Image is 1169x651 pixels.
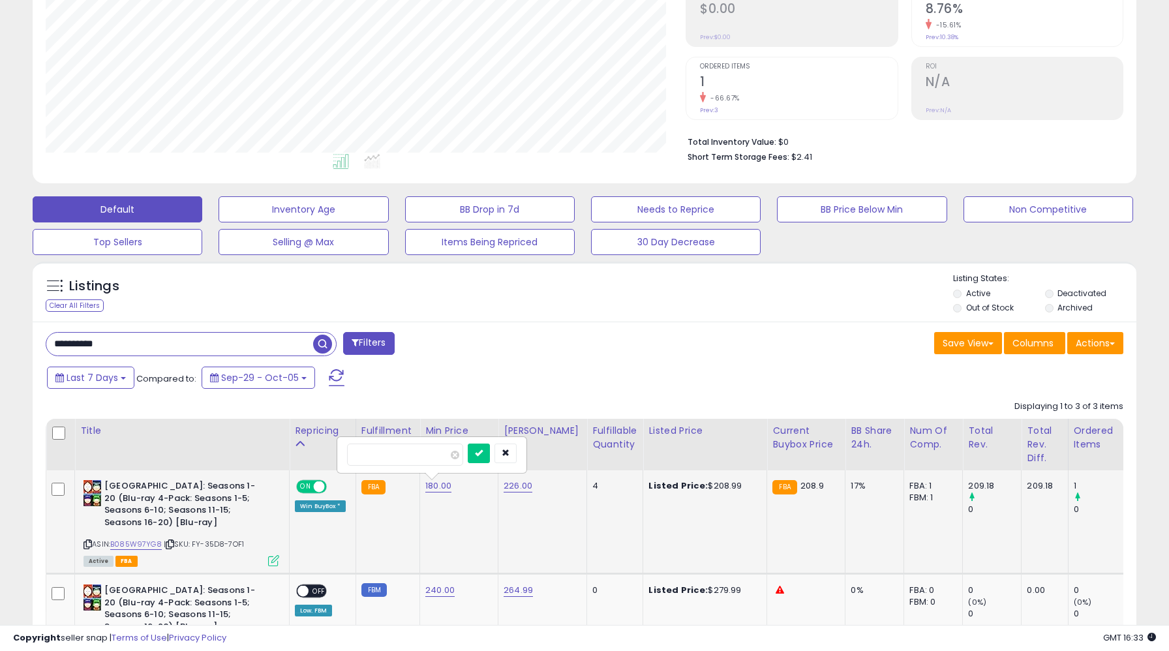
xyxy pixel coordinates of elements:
[80,424,284,438] div: Title
[909,492,952,504] div: FBM: 1
[104,480,263,532] b: [GEOGRAPHIC_DATA]: Seasons 1-20 (Blu-ray 4-Pack: Seasons 1-5; Seasons 6-10; Seasons 11-15; Season...
[202,367,315,389] button: Sep-29 - Oct-05
[706,93,740,103] small: -66.67%
[648,584,757,596] div: $279.99
[1027,480,1057,492] div: 209.18
[968,424,1016,451] div: Total Rev.
[688,133,1114,149] li: $0
[777,196,947,222] button: BB Price Below Min
[700,63,897,70] span: Ordered Items
[297,481,314,492] span: ON
[966,302,1014,313] label: Out of Stock
[33,196,202,222] button: Default
[851,584,894,596] div: 0%
[968,480,1021,492] div: 209.18
[909,424,957,451] div: Num of Comp.
[648,480,757,492] div: $208.99
[591,196,761,222] button: Needs to Reprice
[309,586,329,597] span: OFF
[1027,424,1062,465] div: Total Rev. Diff.
[1004,332,1065,354] button: Columns
[953,273,1136,285] p: Listing States:
[648,584,708,596] b: Listed Price:
[688,151,789,162] b: Short Term Storage Fees:
[648,424,761,438] div: Listed Price
[700,74,897,92] h2: 1
[115,556,138,567] span: FBA
[361,583,387,597] small: FBM
[968,597,986,607] small: (0%)
[69,277,119,295] h5: Listings
[169,631,226,644] a: Privacy Policy
[964,196,1133,222] button: Non Competitive
[926,1,1123,19] h2: 8.76%
[1057,302,1093,313] label: Archived
[83,556,114,567] span: All listings currently available for purchase on Amazon
[361,480,386,494] small: FBA
[934,332,1002,354] button: Save View
[33,229,202,255] button: Top Sellers
[83,480,279,565] div: ASIN:
[47,367,134,389] button: Last 7 Days
[1074,424,1121,451] div: Ordered Items
[504,584,533,597] a: 264.99
[909,480,952,492] div: FBA: 1
[1014,401,1123,413] div: Displaying 1 to 3 of 3 items
[83,480,101,506] img: 51UW2s+MYRL._SL40_.jpg
[104,584,263,636] b: [GEOGRAPHIC_DATA]: Seasons 1-20 (Blu-ray 4-Pack: Seasons 1-5; Seasons 6-10; Seasons 11-15; Season...
[221,371,299,384] span: Sep-29 - Oct-05
[112,631,167,644] a: Terms of Use
[772,424,840,451] div: Current Buybox Price
[295,424,350,438] div: Repricing
[164,539,244,549] span: | SKU: FY-35D8-7OF1
[926,74,1123,92] h2: N/A
[13,632,226,644] div: seller snap | |
[405,229,575,255] button: Items Being Repriced
[909,584,952,596] div: FBA: 0
[110,539,162,550] a: B085W97YG8
[968,608,1021,620] div: 0
[1067,332,1123,354] button: Actions
[1074,584,1127,596] div: 0
[592,584,633,596] div: 0
[325,481,346,492] span: OFF
[648,479,708,492] b: Listed Price:
[1074,480,1127,492] div: 1
[405,196,575,222] button: BB Drop in 7d
[966,288,990,299] label: Active
[46,299,104,312] div: Clear All Filters
[13,631,61,644] strong: Copyright
[1074,504,1127,515] div: 0
[425,424,493,438] div: Min Price
[926,63,1123,70] span: ROI
[591,229,761,255] button: 30 Day Decrease
[909,596,952,608] div: FBM: 0
[504,479,532,492] a: 226.00
[592,480,633,492] div: 4
[968,584,1021,596] div: 0
[926,33,958,41] small: Prev: 10.38%
[504,424,581,438] div: [PERSON_NAME]
[1074,608,1127,620] div: 0
[851,480,894,492] div: 17%
[219,229,388,255] button: Selling @ Max
[932,20,962,30] small: -15.61%
[295,500,346,512] div: Win BuyBox *
[295,605,332,616] div: Low. FBM
[1057,288,1106,299] label: Deactivated
[1012,337,1054,350] span: Columns
[791,151,812,163] span: $2.41
[219,196,388,222] button: Inventory Age
[851,424,898,451] div: BB Share 24h.
[1103,631,1156,644] span: 2025-10-13 16:33 GMT
[343,332,394,355] button: Filters
[425,584,455,597] a: 240.00
[968,504,1021,515] div: 0
[592,424,637,451] div: Fulfillable Quantity
[688,136,776,147] b: Total Inventory Value:
[67,371,118,384] span: Last 7 Days
[425,479,451,492] a: 180.00
[772,480,797,494] small: FBA
[1027,584,1057,596] div: 0.00
[136,372,196,385] span: Compared to:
